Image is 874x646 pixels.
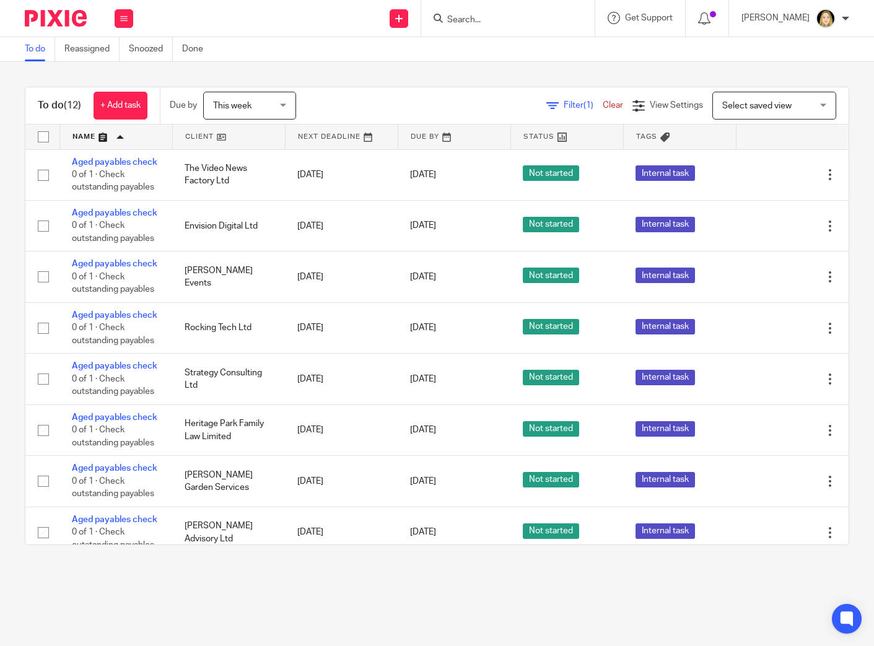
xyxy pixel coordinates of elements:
span: [DATE] [410,426,436,435]
a: Clear [603,101,623,110]
span: Not started [523,472,579,487]
span: 0 of 1 · Check outstanding payables [72,323,154,345]
span: 0 of 1 · Check outstanding payables [72,170,154,192]
span: Not started [523,268,579,283]
span: (12) [64,100,81,110]
span: (1) [583,101,593,110]
span: [DATE] [410,477,436,486]
td: [PERSON_NAME] Events [172,251,285,302]
span: Internal task [636,217,695,232]
span: Not started [523,217,579,232]
a: + Add task [94,92,147,120]
span: Not started [523,523,579,539]
img: Phoebe%20Black.png [816,9,836,28]
span: Select saved view [722,102,792,110]
span: Internal task [636,268,695,283]
span: 0 of 1 · Check outstanding payables [72,222,154,243]
span: Internal task [636,370,695,385]
a: Aged payables check [72,362,157,370]
td: [DATE] [285,507,398,557]
a: Aged payables check [72,209,157,217]
span: Tags [636,133,657,140]
span: Get Support [625,14,673,22]
span: 0 of 1 · Check outstanding payables [72,273,154,294]
span: Not started [523,421,579,437]
td: Rocking Tech Ltd [172,302,285,353]
span: 0 of 1 · Check outstanding payables [72,426,154,447]
span: 0 of 1 · Check outstanding payables [72,375,154,396]
a: Aged payables check [72,515,157,524]
span: Filter [564,101,603,110]
span: Internal task [636,523,695,539]
a: Snoozed [129,37,173,61]
a: Aged payables check [72,311,157,320]
td: [PERSON_NAME] Advisory Ltd [172,507,285,557]
span: Not started [523,370,579,385]
td: Heritage Park Family Law Limited [172,404,285,455]
span: Not started [523,165,579,181]
a: To do [25,37,55,61]
td: [DATE] [285,200,398,251]
span: Internal task [636,421,695,437]
img: Pixie [25,10,87,27]
span: 0 of 1 · Check outstanding payables [72,528,154,549]
span: This week [213,102,251,110]
span: [DATE] [410,222,436,230]
td: [DATE] [285,354,398,404]
h1: To do [38,99,81,112]
td: The Video News Factory Ltd [172,149,285,200]
a: Done [182,37,212,61]
td: [DATE] [285,404,398,455]
p: Due by [170,99,197,111]
span: [DATE] [410,170,436,179]
a: Reassigned [64,37,120,61]
span: [DATE] [410,324,436,333]
td: Envision Digital Ltd [172,200,285,251]
span: 0 of 1 · Check outstanding payables [72,477,154,499]
td: [DATE] [285,302,398,353]
span: View Settings [650,101,703,110]
td: [DATE] [285,251,398,302]
span: Internal task [636,472,695,487]
span: Not started [523,319,579,334]
span: [DATE] [410,273,436,281]
a: Aged payables check [72,158,157,167]
span: Internal task [636,319,695,334]
p: [PERSON_NAME] [741,12,810,24]
span: Internal task [636,165,695,181]
td: Strategy Consulting Ltd [172,354,285,404]
span: [DATE] [410,375,436,383]
td: [DATE] [285,149,398,200]
a: Aged payables check [72,413,157,422]
a: Aged payables check [72,260,157,268]
a: Aged payables check [72,464,157,473]
td: [DATE] [285,456,398,507]
input: Search [446,15,557,26]
td: [PERSON_NAME] Garden Services [172,456,285,507]
span: [DATE] [410,528,436,536]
